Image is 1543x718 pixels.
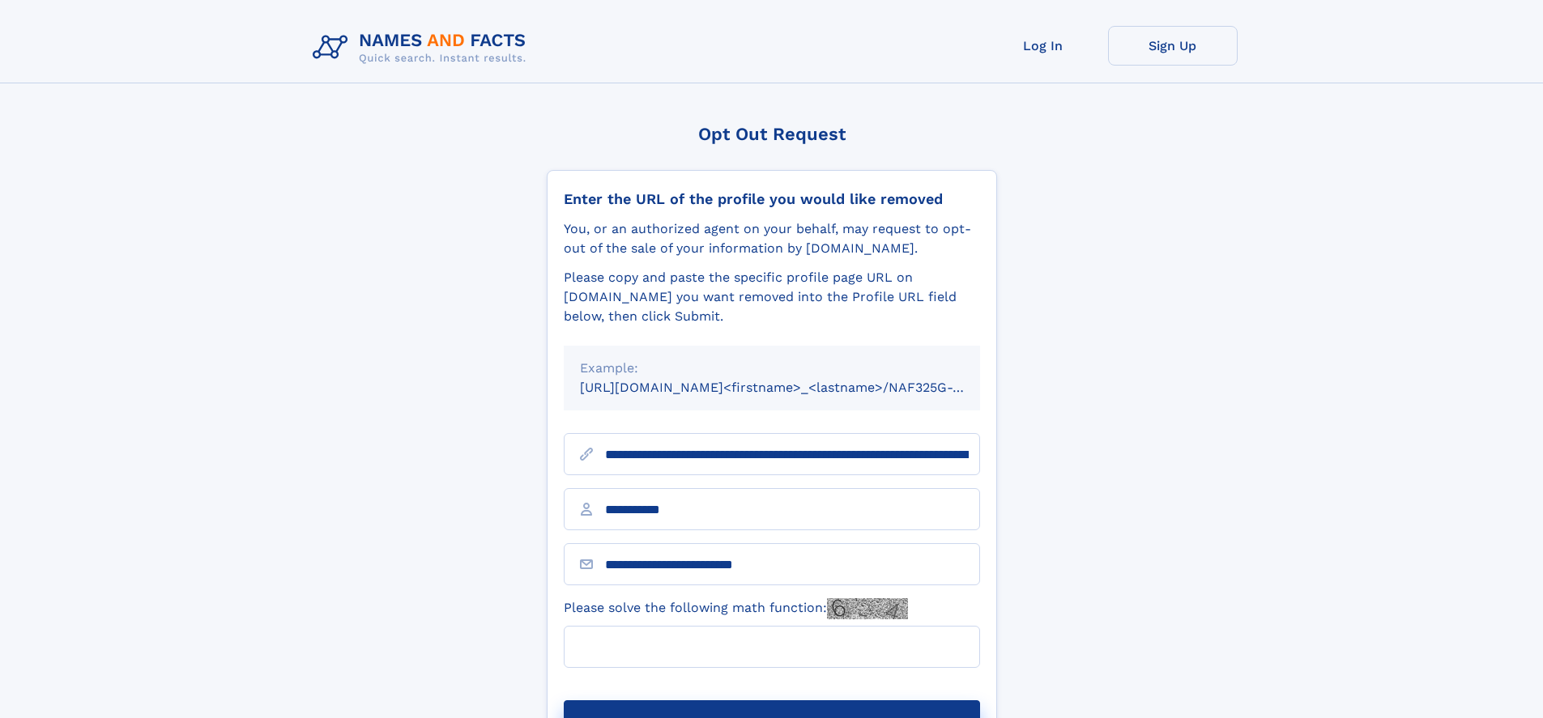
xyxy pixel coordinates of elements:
[580,359,964,378] div: Example:
[547,124,997,144] div: Opt Out Request
[564,268,980,326] div: Please copy and paste the specific profile page URL on [DOMAIN_NAME] you want removed into the Pr...
[978,26,1108,66] a: Log In
[564,219,980,258] div: You, or an authorized agent on your behalf, may request to opt-out of the sale of your informatio...
[564,598,908,619] label: Please solve the following math function:
[306,26,539,70] img: Logo Names and Facts
[1108,26,1238,66] a: Sign Up
[580,380,1011,395] small: [URL][DOMAIN_NAME]<firstname>_<lastname>/NAF325G-xxxxxxxx
[564,190,980,208] div: Enter the URL of the profile you would like removed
